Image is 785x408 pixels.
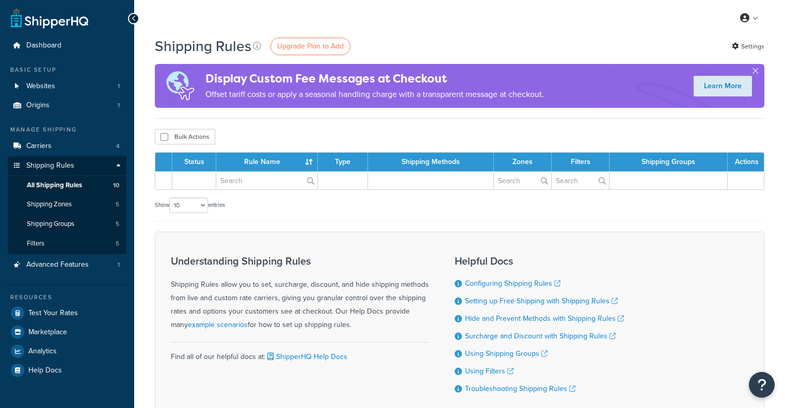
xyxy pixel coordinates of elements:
span: Test Your Rates [28,309,78,318]
li: Advanced Features [8,255,126,274]
span: Carriers [26,142,52,151]
label: Show entries [155,198,225,213]
a: Hide and Prevent Methods with Shipping Rules [465,313,624,324]
img: duties-banner-06bc72dcb5fe05cb3f9472aba00be2ae8eb53ab6f0d8bb03d382ba314ac3c341.png [155,64,205,108]
span: Origins [26,101,50,110]
span: 1 [118,260,120,269]
li: Filters [8,234,126,253]
li: Shipping Groups [8,215,126,234]
a: Test Your Rates [8,304,126,322]
a: Shipping Groups 5 [8,215,126,234]
span: 1 [118,82,120,91]
span: 5 [116,239,119,248]
a: Troubleshooting Shipping Rules [465,383,575,394]
a: Shipping Rules [8,156,126,175]
a: Carriers 4 [8,137,126,156]
a: ShipperHQ Home [11,8,88,28]
span: 1 [118,101,120,110]
a: Origins 1 [8,96,126,115]
th: Zones [494,153,552,171]
li: All Shipping Rules [8,176,126,195]
span: Advanced Features [26,260,89,269]
a: Surcharge and Discount with Shipping Rules [465,331,616,341]
span: Marketplace [28,328,67,337]
a: Filters 5 [8,234,126,253]
input: Search [216,172,317,189]
p: Offset tariff costs or apply a seasonal handling charge with a transparent message at checkout. [205,87,544,102]
h3: Helpful Docs [455,255,624,267]
a: Settings [732,39,764,54]
a: Analytics [8,342,126,361]
h1: Shipping Rules [155,36,251,56]
li: Origins [8,96,126,115]
a: All Shipping Rules 10 [8,176,126,195]
th: Shipping Groups [610,153,728,171]
a: Learn More [694,76,752,96]
a: Advanced Features 1 [8,255,126,274]
th: Type [318,153,368,171]
span: Shipping Zones [27,200,72,209]
span: Dashboard [26,41,61,50]
th: Shipping Methods [368,153,494,171]
input: Search [552,172,609,189]
a: Using Shipping Groups [465,348,548,359]
span: Analytics [28,347,57,356]
a: Websites 1 [8,77,126,96]
a: Upgrade Plan to Add [270,38,350,55]
a: Using Filters [465,366,514,377]
th: Rule Name [216,153,318,171]
th: Status [172,153,216,171]
a: Help Docs [8,361,126,380]
li: Websites [8,77,126,96]
h4: Display Custom Fee Messages at Checkout [205,70,544,87]
a: Shipping Zones 5 [8,195,126,214]
span: Shipping Groups [27,220,74,229]
span: Shipping Rules [26,161,74,170]
div: Resources [8,293,126,302]
a: ShipperHQ Help Docs [265,351,347,362]
span: Help Docs [28,366,62,375]
li: Carriers [8,137,126,156]
a: Marketplace [8,323,126,341]
select: Showentries [169,198,208,213]
li: Shipping Zones [8,195,126,214]
button: Bulk Actions [155,129,215,144]
a: Dashboard [8,36,126,55]
span: 4 [116,142,120,151]
div: Manage Shipping [8,125,126,134]
span: Websites [26,82,55,91]
div: Basic Setup [8,66,126,74]
span: 10 [113,181,119,190]
input: Search [494,172,551,189]
th: Filters [552,153,610,171]
a: Setting up Free Shipping with Shipping Rules [465,296,618,306]
span: 5 [116,220,119,229]
button: Open Resource Center [749,372,775,398]
div: Shipping Rules allow you to set, surcharge, discount, and hide shipping methods from live and cus... [171,255,429,332]
span: All Shipping Rules [27,181,82,190]
span: Upgrade Plan to Add [277,41,344,52]
li: Shipping Rules [8,156,126,254]
div: Find all of our helpful docs at: [171,342,429,364]
span: Filters [27,239,44,248]
span: 5 [116,200,119,209]
a: Configuring Shipping Rules [465,278,560,289]
a: example scenarios [188,319,248,330]
th: Actions [728,153,764,171]
h3: Understanding Shipping Rules [171,255,429,267]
